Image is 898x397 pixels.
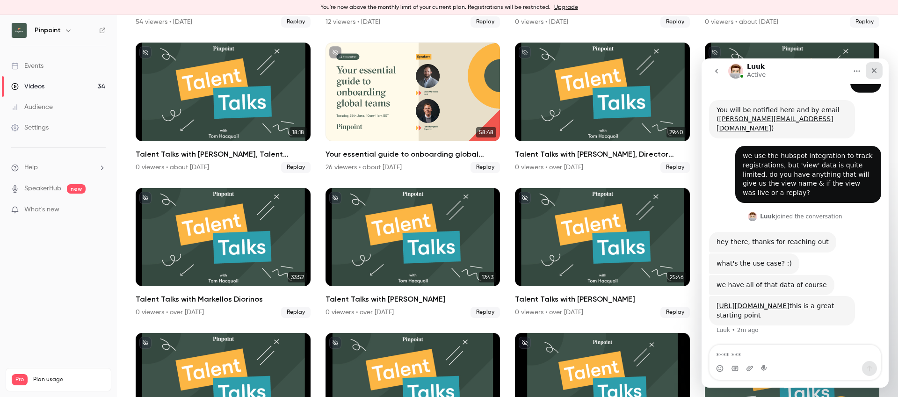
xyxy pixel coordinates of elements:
span: Replay [660,162,690,173]
li: Talent Talks with Martin Dangerfield [705,43,880,173]
button: unpublished [139,46,152,58]
div: 54 viewers • [DATE] [136,17,192,27]
span: Plan usage [33,376,105,383]
div: Events [11,61,43,71]
a: 29:40Talent Talks with [PERSON_NAME], Director Talent Acquisition at Zepple Talent0 viewers • ove... [515,43,690,173]
h6: Pinpoint [35,26,61,35]
a: 18:18Talent Talks with [PERSON_NAME], Talent Executive and Leadership Coach0 viewers • about [DAT... [136,43,311,173]
li: Talent Talks with Felix Mitchell [515,188,690,318]
div: Settings [11,123,49,132]
a: 39:35Talent Talks with [PERSON_NAME]0 viewers • over [DATE]Replay [705,43,880,173]
div: 0 viewers • about [DATE] [136,163,209,172]
div: 0 viewers • over [DATE] [326,308,394,317]
div: 0 viewers • about [DATE] [705,17,778,27]
span: Help [24,163,38,173]
iframe: Noticeable Trigger [94,206,106,214]
a: Upgrade [554,4,578,11]
h2: Your essential guide to onboarding global teams [326,149,500,160]
li: Talent Talks with Joe Atkinson [326,188,500,318]
span: 25:46 [667,272,686,282]
h2: Talent Talks with [PERSON_NAME], Director Talent Acquisition at Zepple Talent [515,149,690,160]
a: 25:46Talent Talks with [PERSON_NAME]0 viewers • over [DATE]Replay [515,188,690,318]
button: unpublished [139,337,152,349]
li: Talent Talks with Stephen Reilly, Director Talent Acquisition at Zepple Talent [515,43,690,173]
button: unpublished [329,337,341,349]
span: Replay [850,16,879,28]
a: 17:43Talent Talks with [PERSON_NAME]0 viewers • over [DATE]Replay [326,188,500,318]
div: Audience [11,102,53,112]
button: unpublished [519,192,531,204]
div: 0 viewers • over [DATE] [515,308,583,317]
button: unpublished [139,192,152,204]
span: 17:43 [479,272,496,282]
span: Replay [281,162,311,173]
span: 18:18 [290,127,307,137]
span: 33:52 [288,272,307,282]
h2: Talent Talks with [PERSON_NAME] [326,294,500,305]
img: Pinpoint [12,23,27,38]
span: Replay [660,16,690,28]
iframe: Intercom live chat [702,58,889,388]
span: new [67,184,86,194]
span: Replay [471,162,500,173]
h2: Talent Talks with [PERSON_NAME] [515,294,690,305]
li: Your essential guide to onboarding global teams [326,43,500,173]
li: Talent Talks with Markellos Diorinos [136,188,311,318]
span: Replay [660,307,690,318]
h2: Talent Talks with [PERSON_NAME], Talent Executive and Leadership Coach [136,149,311,160]
span: Replay [281,307,311,318]
div: 0 viewers • over [DATE] [515,163,583,172]
button: unpublished [519,337,531,349]
button: unpublished [519,46,531,58]
span: Pro [12,374,28,385]
a: 58:48Your essential guide to onboarding global teams26 viewers • about [DATE]Replay [326,43,500,173]
li: Talent Talks with Traci McCulley, Talent Executive and Leadership Coach [136,43,311,173]
button: unpublished [329,46,341,58]
div: Videos [11,82,44,91]
h2: Talent Talks with Markellos Diorinos [136,294,311,305]
div: 12 viewers • [DATE] [326,17,380,27]
div: 26 viewers • about [DATE] [326,163,402,172]
button: unpublished [329,192,341,204]
span: Replay [471,16,500,28]
a: 33:52Talent Talks with Markellos Diorinos0 viewers • over [DATE]Replay [136,188,311,318]
span: 58:48 [476,127,496,137]
span: What's new [24,205,59,215]
li: help-dropdown-opener [11,163,106,173]
span: Replay [471,307,500,318]
div: 0 viewers • over [DATE] [136,308,204,317]
a: SpeakerHub [24,184,61,194]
